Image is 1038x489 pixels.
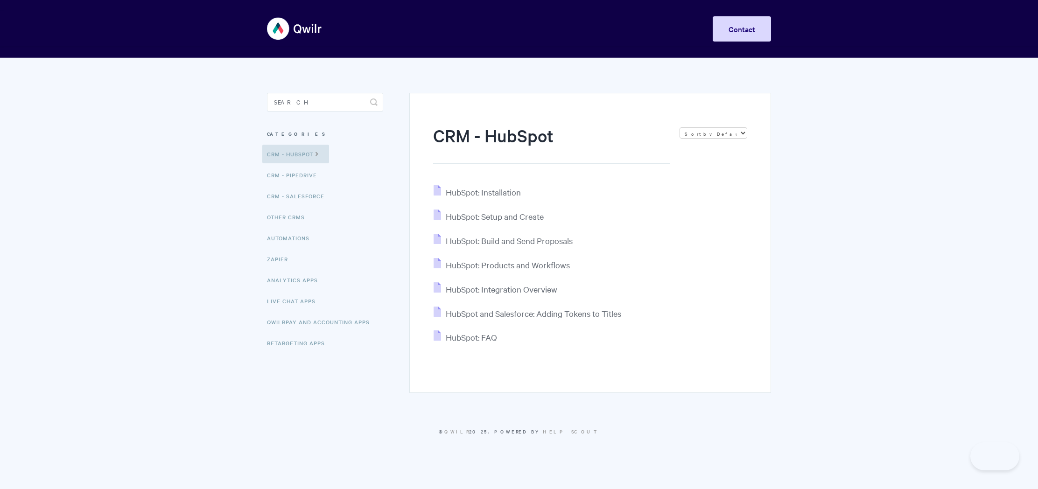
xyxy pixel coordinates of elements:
a: Contact [713,16,771,42]
a: CRM - Salesforce [267,187,331,205]
span: HubSpot: Products and Workflows [446,259,570,270]
a: HubSpot: FAQ [434,332,497,342]
span: HubSpot: Integration Overview [446,284,557,294]
iframe: Toggle Customer Support [970,442,1019,470]
a: CRM - HubSpot [262,145,329,163]
a: QwilrPay and Accounting Apps [267,313,377,331]
a: HubSpot: Setup and Create [434,211,544,222]
select: Page reloads on selection [680,127,747,139]
a: HubSpot: Integration Overview [434,284,557,294]
a: Zapier [267,250,295,268]
a: Analytics Apps [267,271,325,289]
span: HubSpot: FAQ [446,332,497,342]
a: Live Chat Apps [267,292,323,310]
a: HubSpot and Salesforce: Adding Tokens to Titles [434,308,621,319]
a: Qwilr [444,428,469,435]
span: HubSpot and Salesforce: Adding Tokens to Titles [446,308,621,319]
a: Automations [267,229,316,247]
a: Other CRMs [267,208,312,226]
a: CRM - Pipedrive [267,166,324,184]
a: HubSpot: Products and Workflows [434,259,570,270]
a: Retargeting Apps [267,334,332,352]
h1: CRM - HubSpot [433,124,670,164]
a: HubSpot: Build and Send Proposals [434,235,573,246]
p: © 2025. [267,427,771,436]
span: HubSpot: Installation [446,187,521,197]
span: HubSpot: Build and Send Proposals [446,235,573,246]
img: Qwilr Help Center [267,11,323,46]
a: HubSpot: Installation [434,187,521,197]
a: Help Scout [543,428,599,435]
h3: Categories [267,126,383,142]
span: Powered by [494,428,599,435]
input: Search [267,93,383,112]
span: HubSpot: Setup and Create [446,211,544,222]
